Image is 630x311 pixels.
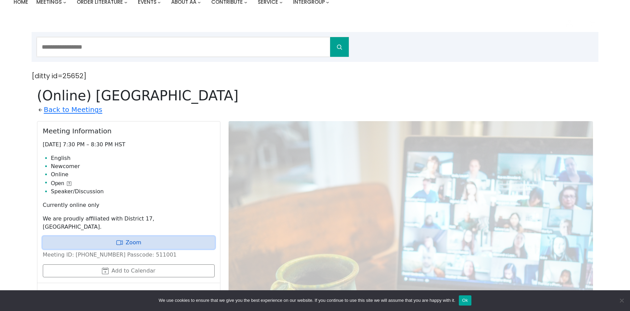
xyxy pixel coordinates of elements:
[43,236,215,249] a: Zoom
[32,70,599,82] div: [ditty id=25652]
[51,162,215,170] li: Newcomer
[586,17,599,30] button: 0 items in cart, total price of $0.00
[43,289,215,298] small: This listing is provided by:
[198,1,201,4] button: About AA submenu
[43,141,215,149] p: [DATE] 7:30 PM – 8:30 PM HST
[43,215,215,231] p: We are proudly affiliated with District 17, [GEOGRAPHIC_DATA].
[158,1,161,4] button: Events submenu
[159,297,455,304] span: We use cookies to ensure that we give you the best experience on our website. If you continue to ...
[51,179,64,187] span: Open
[618,297,625,304] span: No
[330,37,349,57] button: Search
[51,154,215,162] li: English
[280,1,283,4] button: Service submenu
[51,170,215,179] li: Online
[43,127,215,135] h2: Meeting Information
[43,264,215,277] button: Add to Calendar
[124,1,127,4] button: Order Literature submenu
[37,87,593,104] h1: (Online) [GEOGRAPHIC_DATA]
[43,201,215,209] p: Currently online only
[51,187,215,196] li: Speaker/Discussion
[561,15,578,32] a: Login
[326,1,329,4] button: Intergroup submenu
[63,1,66,4] button: Meetings submenu
[43,251,215,259] p: Meeting ID: [PHONE_NUMBER] Passcode: 511001
[459,295,471,306] button: Ok
[244,1,247,4] button: Contribute submenu
[51,179,71,187] button: Open
[44,104,102,116] a: Back to Meetings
